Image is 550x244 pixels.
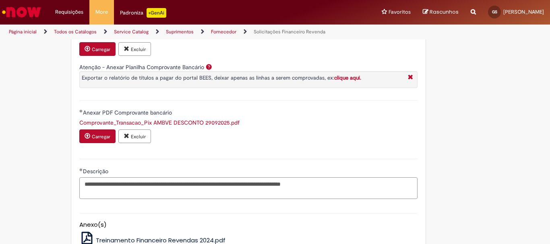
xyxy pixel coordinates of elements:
span: Favoritos [389,8,411,16]
textarea: Descrição [79,177,418,199]
button: Carregar anexo de Anexar Planilha Comprovante Bancário Required [79,42,116,56]
span: Obrigatório Preenchido [79,109,83,113]
img: ServiceNow [1,4,42,20]
a: Solicitações Financeiro Revenda [254,29,325,35]
span: Ajuda para Atenção - Anexar Planilha Comprovante Bancário [204,64,214,70]
span: More [95,8,108,16]
small: Excluir [131,46,146,53]
button: Excluir anexo Comprovante_Transacao_Pix AMBVE DESCONTO 29092025.pdf [118,129,151,143]
span: [PERSON_NAME] [503,8,544,15]
a: clique aqui. [334,74,361,81]
span: GS [492,9,497,14]
button: Carregar anexo de Anexar PDF Comprovante bancário Required [79,129,116,143]
p: +GenAi [147,8,166,18]
a: Fornecedor [211,29,236,35]
a: Rascunhos [423,8,459,16]
a: Download de Comprovante_Transacao_Pix AMBVE DESCONTO 29092025.pdf [79,119,240,126]
a: Download de Ambev 29092025 credito.csv [79,32,153,39]
a: Página inicial [9,29,37,35]
a: Service Catalog [114,29,149,35]
h5: Anexo(s) [79,221,418,228]
span: Descrição [83,168,110,175]
span: Anexar PDF Comprovante bancário [83,109,174,116]
span: Requisições [55,8,83,16]
span: Exportar o relatório de títulos a pagar do portal BEES, deixar apenas as linhas a serem comprovad... [82,74,361,81]
span: Rascunhos [430,8,459,16]
label: Atenção - Anexar Planilha Comprovante Bancário [79,64,204,71]
button: Excluir anexo Ambev 29092025 credito.csv [118,42,151,56]
small: Excluir [131,133,146,140]
i: Fechar More information Por question_atencao_comprovante_bancario [406,74,415,82]
a: Suprimentos [166,29,194,35]
small: Carregar [92,46,110,53]
a: Todos os Catálogos [54,29,97,35]
span: Obrigatório Preenchido [79,168,83,171]
small: Carregar [92,133,110,140]
ul: Trilhas de página [6,25,361,39]
div: Padroniza [120,8,166,18]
